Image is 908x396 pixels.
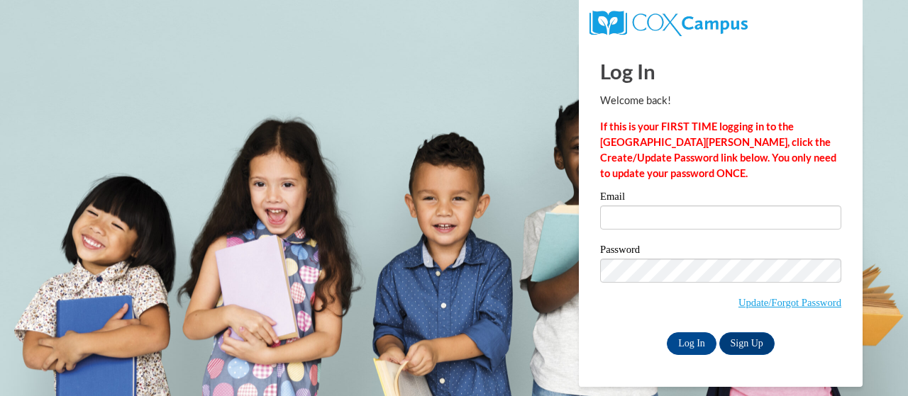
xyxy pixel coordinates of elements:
[589,11,748,36] img: COX Campus
[738,297,841,308] a: Update/Forgot Password
[600,57,841,86] h1: Log In
[719,332,775,355] a: Sign Up
[600,120,836,179] strong: If this is your FIRST TIME logging in to the [GEOGRAPHIC_DATA][PERSON_NAME], click the Create/Upd...
[600,244,841,259] label: Password
[667,332,716,355] input: Log In
[600,93,841,108] p: Welcome back!
[600,191,841,205] label: Email
[589,16,748,28] a: COX Campus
